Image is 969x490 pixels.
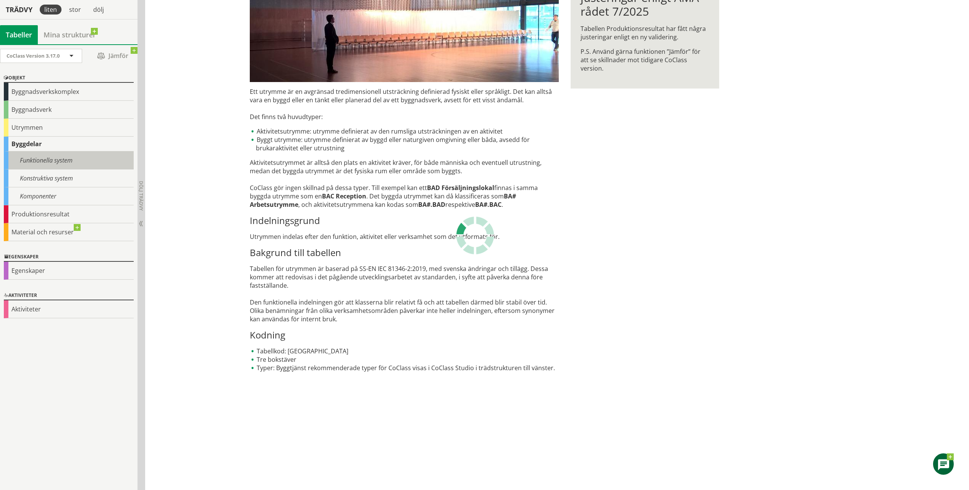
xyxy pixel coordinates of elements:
div: Byggnadsverkskomplex [4,83,134,101]
span: CoClass Version 3.17.0 [6,52,60,59]
div: stor [65,5,86,15]
h3: Indelningsgrund [250,215,559,226]
div: Egenskaper [4,253,134,262]
strong: BA#.BAD [418,200,445,209]
div: Aktiviteter [4,291,134,300]
div: Utrymmen [4,119,134,137]
div: Komponenter [4,187,134,205]
li: Tabellkod: [GEOGRAPHIC_DATA] [250,347,559,355]
li: Typer: Byggtjänst rekommenderade typer för CoClass visas i CoClass Studio i trädstrukturen till v... [250,364,559,372]
div: Konstruktiva system [4,169,134,187]
div: dölj [89,5,108,15]
img: Laddar [456,216,494,255]
div: liten [40,5,61,15]
a: Mina strukturer [38,25,102,44]
div: Funktionella system [4,152,134,169]
strong: BA# Arbetsutrymme [250,192,516,209]
div: Ett utrymme är en avgränsad tredimensionell utsträckning definierad fysiskt eller språkligt. Det ... [250,87,559,390]
li: Tre bokstäver [250,355,559,364]
strong: BAC Reception [322,192,366,200]
strong: BA#.BAC [475,200,501,209]
span: Jämför [90,49,136,63]
p: P.S. Använd gärna funktionen ”Jämför” för att se skillnader mot tidigare CoClass version. [581,47,709,73]
h3: Kodning [250,329,559,341]
div: Produktionsresultat [4,205,134,223]
div: Byggnadsverk [4,101,134,119]
div: Objekt [4,74,134,83]
div: Trädvy [2,5,37,14]
h3: Bakgrund till tabellen [250,247,559,258]
li: Aktivitetsutrymme: utrymme definierat av den rumsliga utsträckningen av en aktivitet [250,127,559,135]
strong: BAD Försäljningslokal [427,184,494,192]
li: Byggt utrymme: utrymme definierat av byggd eller naturgiven omgivning eller båda, avsedd för bruk... [250,135,559,152]
span: Dölj trädvy [138,181,144,211]
div: Material och resurser [4,223,134,241]
p: Tabellen Produktionsresultat har fått några justeringar enligt en ny validering. [581,24,709,41]
div: Egenskaper [4,262,134,280]
div: Aktiviteter [4,300,134,318]
div: Byggdelar [4,137,134,152]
